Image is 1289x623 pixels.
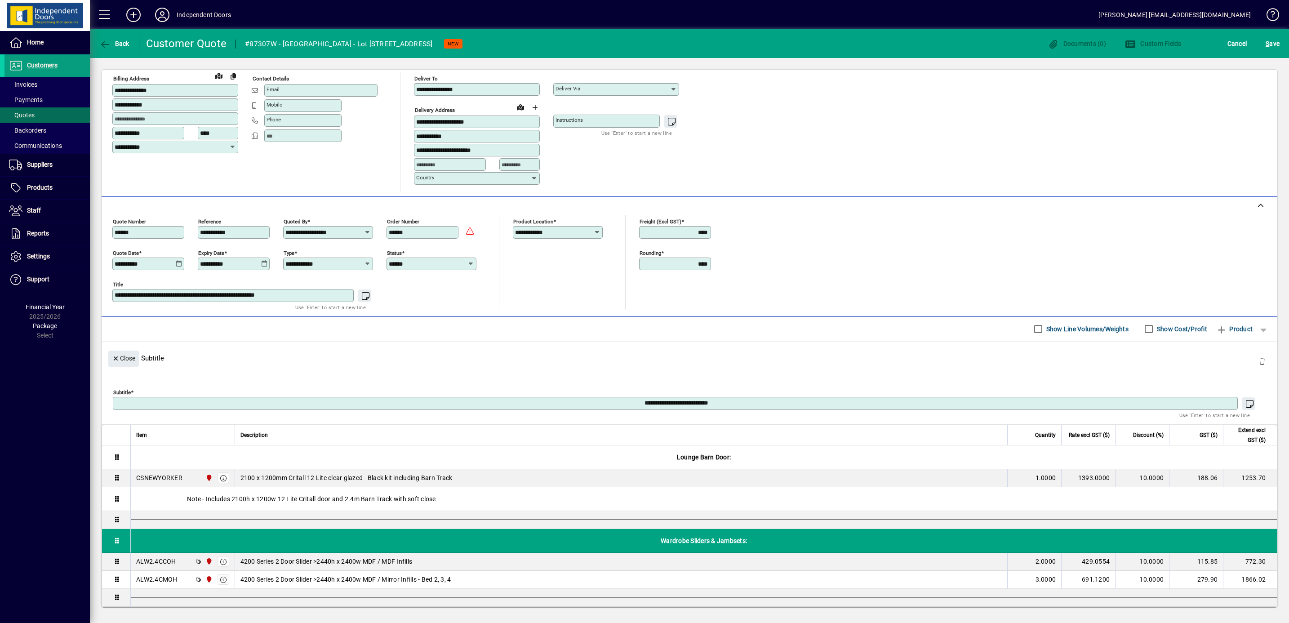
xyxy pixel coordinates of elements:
span: Products [27,184,53,191]
span: Extend excl GST ($) [1229,425,1266,445]
span: 1.0000 [1036,473,1056,482]
div: Subtitle [102,342,1277,374]
span: 2100 x 1200mm Critall 12 Lite clear glazed - Black kit including Barn Track [240,473,453,482]
span: Item [136,430,147,440]
span: Staff [27,207,41,214]
app-page-header-button: Close [106,354,141,362]
mat-label: Expiry date [198,249,224,256]
mat-label: Quote date [113,249,139,256]
mat-label: Deliver To [414,76,438,82]
span: Settings [27,253,50,260]
div: 429.0554 [1067,557,1110,566]
mat-label: Freight (excl GST) [640,218,681,224]
a: View on map [513,100,528,114]
button: Profile [148,7,177,23]
td: 10.0000 [1115,571,1169,589]
div: Independent Doors [177,8,231,22]
button: Close [108,351,139,367]
mat-label: Mobile [267,102,282,108]
a: Payments [4,92,90,107]
span: Custom Fields [1125,40,1182,47]
mat-hint: Use 'Enter' to start a new line [1179,410,1250,420]
button: Copy to Delivery address [226,69,240,83]
div: Note - Includes 2100h x 1200w 12 Lite Critall door and 2.4m Barn Track with soft close [131,487,1277,511]
span: Documents (0) [1048,40,1106,47]
a: Communications [4,138,90,153]
a: Support [4,268,90,291]
mat-hint: Use 'Enter' to start a new line [601,128,672,138]
div: #87307W - [GEOGRAPHIC_DATA] - Lot [STREET_ADDRESS] [245,37,433,51]
app-page-header-button: Delete [1251,357,1273,365]
span: Christchurch [203,473,213,483]
mat-label: Title [113,281,123,287]
span: ave [1266,36,1280,51]
mat-label: Instructions [556,117,583,123]
button: Back [97,36,132,52]
span: 4200 Series 2 Door Slider >2440h x 2400w MDF / MDF Infills [240,557,413,566]
a: Invoices [4,77,90,92]
button: Add [119,7,148,23]
td: 279.90 [1169,571,1223,589]
div: 1393.0000 [1067,473,1110,482]
span: Back [99,40,129,47]
mat-label: Subtitle [113,389,131,395]
button: Documents (0) [1045,36,1108,52]
span: Reports [27,230,49,237]
span: 4200 Series 2 Door Slider >2440h x 2400w MDF / Mirror Infills - Bed 2, 3, 4 [240,575,451,584]
span: Suppliers [27,161,53,168]
a: Quotes [4,107,90,123]
mat-label: Email [267,86,280,93]
span: Invoices [9,81,37,88]
a: Home [4,31,90,54]
a: Products [4,177,90,199]
span: Quantity [1035,430,1056,440]
span: Cancel [1227,36,1247,51]
div: Customer Quote [146,36,227,51]
td: 188.06 [1169,469,1223,487]
span: Discount (%) [1133,430,1164,440]
span: 2.0000 [1036,557,1056,566]
mat-label: Order number [387,218,419,224]
mat-label: Phone [267,116,281,123]
div: ALW2.4CCOH [136,557,176,566]
span: Financial Year [26,303,65,311]
td: 1866.02 [1223,571,1277,589]
a: Staff [4,200,90,222]
span: Description [240,430,268,440]
span: Package [33,322,57,329]
mat-label: Quote number [113,218,146,224]
div: ALW2.4CMOH [136,575,178,584]
button: Save [1263,36,1282,52]
td: 115.85 [1169,553,1223,571]
a: Suppliers [4,154,90,176]
span: Product [1216,322,1253,336]
a: Settings [4,245,90,268]
span: Quotes [9,111,35,119]
span: Backorders [9,127,46,134]
a: View on map [212,68,226,83]
span: Home [27,39,44,46]
span: Support [27,276,49,283]
span: Christchurch [203,574,213,584]
span: 3.0000 [1036,575,1056,584]
mat-label: Status [387,249,402,256]
mat-label: Reference [198,218,221,224]
a: Knowledge Base [1260,2,1278,31]
span: Customers [27,62,58,69]
td: 772.30 [1223,553,1277,571]
a: Reports [4,222,90,245]
mat-label: Rounding [640,249,661,256]
span: Christchurch [203,556,213,566]
mat-label: Deliver via [556,85,580,92]
mat-hint: Use 'Enter' to start a new line [295,302,366,312]
label: Show Cost/Profit [1155,325,1207,334]
div: Wardrobe Sliders & Jambsets: [131,529,1277,552]
span: Communications [9,142,62,149]
div: 691.1200 [1067,575,1110,584]
button: Delete [1251,351,1273,372]
td: 1253.70 [1223,469,1277,487]
button: Product [1212,321,1257,337]
button: Cancel [1225,36,1249,52]
div: Lounge Barn Door: [131,445,1277,469]
button: Choose address [528,100,542,115]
